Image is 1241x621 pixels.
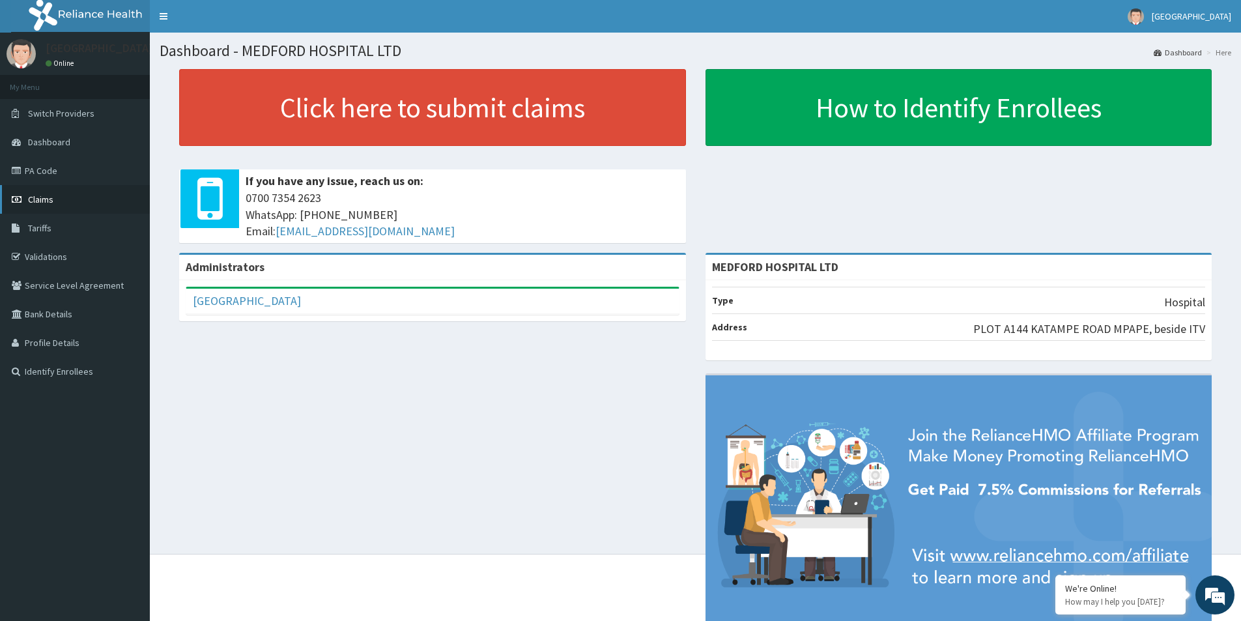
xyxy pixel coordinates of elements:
strong: MEDFORD HOSPITAL LTD [712,259,838,274]
a: Dashboard [1154,47,1202,58]
img: User Image [1128,8,1144,25]
a: Click here to submit claims [179,69,686,146]
a: [EMAIL_ADDRESS][DOMAIN_NAME] [276,224,455,238]
p: Hospital [1164,294,1205,311]
span: 0700 7354 2623 WhatsApp: [PHONE_NUMBER] Email: [246,190,679,240]
span: Claims [28,194,53,205]
h1: Dashboard - MEDFORD HOSPITAL LTD [160,42,1231,59]
p: PLOT A144 KATAMPE ROAD MPAPE, beside ITV [973,321,1205,338]
a: How to Identify Enrollees [706,69,1212,146]
b: Administrators [186,259,264,274]
span: Dashboard [28,136,70,148]
b: Type [712,295,734,306]
div: We're Online! [1065,583,1176,594]
p: How may I help you today? [1065,596,1176,607]
span: Switch Providers [28,108,94,119]
a: Online [46,59,77,68]
img: User Image [7,39,36,68]
b: If you have any issue, reach us on: [246,173,423,188]
a: [GEOGRAPHIC_DATA] [193,293,301,308]
span: [GEOGRAPHIC_DATA] [1152,10,1231,22]
span: Tariffs [28,222,51,234]
p: [GEOGRAPHIC_DATA] [46,42,153,54]
li: Here [1203,47,1231,58]
b: Address [712,321,747,333]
